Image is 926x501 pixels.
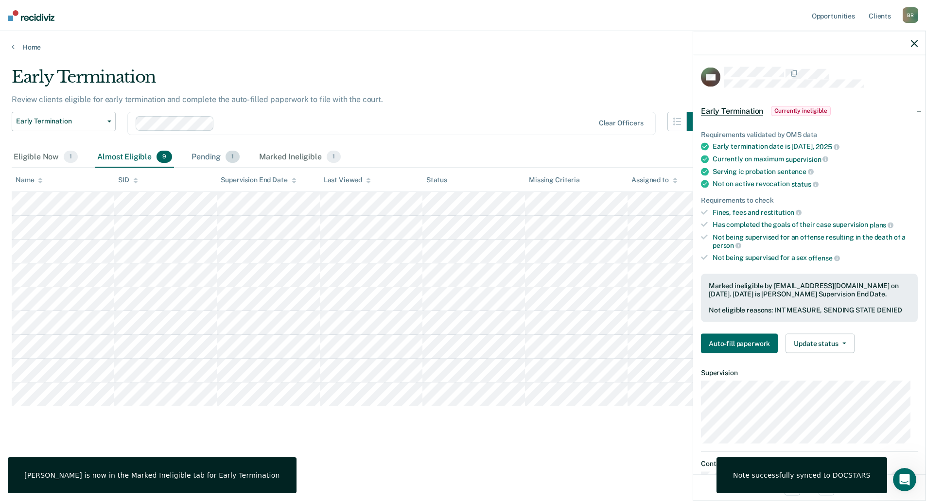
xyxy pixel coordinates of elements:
[713,155,918,163] div: Currently on maximum
[190,147,242,168] div: Pending
[64,151,78,163] span: 1
[786,155,828,163] span: supervision
[118,176,138,184] div: SID
[529,176,580,184] div: Missing Criteria
[324,176,371,184] div: Last Viewed
[8,10,54,21] img: Recidiviz
[870,221,893,228] span: plans
[12,67,706,95] div: Early Termination
[693,474,926,500] div: 2 / 2
[893,468,916,491] iframe: Intercom live chat
[816,143,839,151] span: 2025
[713,167,918,176] div: Serving ic probation
[808,254,840,261] span: offense
[221,176,296,184] div: Supervision End Date
[95,147,174,168] div: Almost Eligible
[771,106,831,116] span: Currently ineligible
[701,130,918,138] div: Requirements validated by OMS data
[12,147,80,168] div: Eligible Now
[157,151,172,163] span: 9
[761,208,802,216] span: restitution
[786,333,854,353] button: Update status
[701,368,918,377] dt: Supervision
[257,147,343,168] div: Marked Ineligible
[12,95,383,104] p: Review clients eligible for early termination and complete the auto-filled paperwork to file with...
[12,43,914,52] a: Home
[327,151,341,163] span: 1
[713,180,918,189] div: Not on active revocation
[713,233,918,249] div: Not being supervised for an offense resulting in the death of a
[709,281,910,298] div: Marked ineligible by [EMAIL_ADDRESS][DOMAIN_NAME] on [DATE]. [DATE] is [PERSON_NAME] Supervision ...
[733,471,871,480] div: Note successfully synced to DOCSTARS
[24,471,280,480] div: [PERSON_NAME] is now in the Marked Ineligible tab for Early Termination
[713,254,918,262] div: Not being supervised for a sex
[777,168,814,175] span: sentence
[903,7,918,23] div: B R
[631,176,677,184] div: Assigned to
[701,196,918,204] div: Requirements to check
[426,176,447,184] div: Status
[713,242,741,249] span: person
[226,151,240,163] span: 1
[713,221,918,229] div: Has completed the goals of their case supervision
[713,208,918,217] div: Fines, fees and
[713,142,918,151] div: Early termination date is [DATE],
[701,460,918,468] dt: Contact
[701,333,778,353] button: Auto-fill paperwork
[701,106,763,116] span: Early Termination
[16,176,43,184] div: Name
[16,117,104,125] span: Early Termination
[701,333,782,353] a: Navigate to form link
[599,119,644,127] div: Clear officers
[791,180,819,188] span: status
[709,306,910,314] div: Not eligible reasons: INT MEASURE, SENDING STATE DENIED
[693,95,926,126] div: Early TerminationCurrently ineligible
